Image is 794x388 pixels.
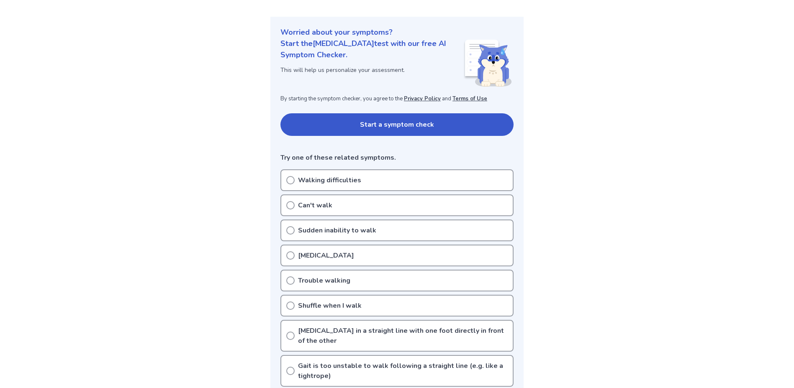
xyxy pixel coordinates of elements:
p: Sudden inability to walk [298,225,376,235]
button: Start a symptom check [280,113,514,136]
p: Walking difficulties [298,175,361,185]
a: Terms of Use [452,95,487,102]
p: This will help us personalize your assessment. [280,66,463,74]
p: Gait is too unstable to walk following a straight line (e.g. like a tightrope) [298,361,508,381]
a: Privacy Policy [404,95,441,102]
p: Start the [MEDICAL_DATA] test with our free AI Symptom Checker. [280,38,463,61]
p: Shuffle when I walk [298,301,362,311]
img: Shiba [463,40,512,87]
p: Trouble walking [298,276,350,286]
p: Can't walk [298,200,332,210]
p: Worried about your symptoms? [280,27,514,38]
p: By starting the symptom checker, you agree to the and [280,95,514,103]
p: Try one of these related symptoms. [280,153,514,163]
p: [MEDICAL_DATA] [298,250,354,260]
p: [MEDICAL_DATA] in a straight line with one foot directly in front of the other [298,326,508,346]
